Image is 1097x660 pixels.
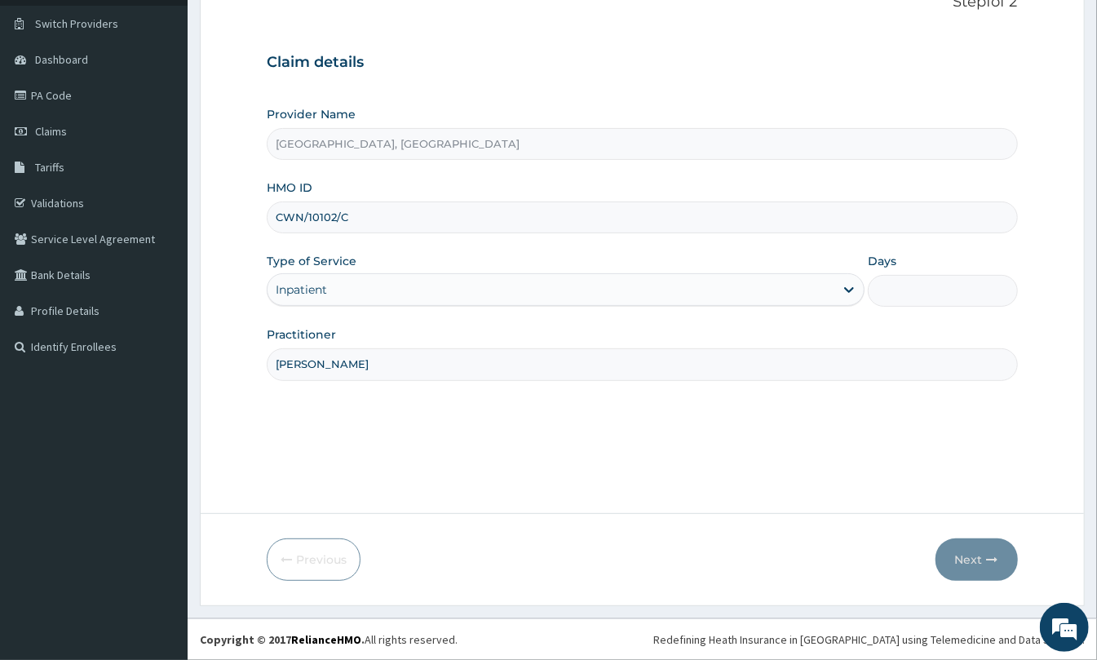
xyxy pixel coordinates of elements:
span: We're online! [95,206,225,370]
h3: Claim details [267,54,1018,72]
label: Days [868,253,896,269]
input: Enter Name [267,348,1018,380]
label: Type of Service [267,253,356,269]
div: Chat with us now [85,91,274,113]
img: d_794563401_company_1708531726252_794563401 [30,82,66,122]
div: Redefining Heath Insurance in [GEOGRAPHIC_DATA] using Telemedicine and Data Science! [653,631,1085,648]
button: Previous [267,538,361,581]
span: Dashboard [35,52,88,67]
a: RelianceHMO [291,632,361,647]
input: Enter HMO ID [267,202,1018,233]
label: Practitioner [267,326,336,343]
button: Next [936,538,1018,581]
label: HMO ID [267,179,312,196]
div: Inpatient [276,281,327,298]
div: Minimize live chat window [268,8,307,47]
label: Provider Name [267,106,356,122]
span: Switch Providers [35,16,118,31]
span: Tariffs [35,160,64,175]
span: Claims [35,124,67,139]
textarea: Type your message and hit 'Enter' [8,445,311,503]
strong: Copyright © 2017 . [200,632,365,647]
footer: All rights reserved. [188,618,1097,660]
